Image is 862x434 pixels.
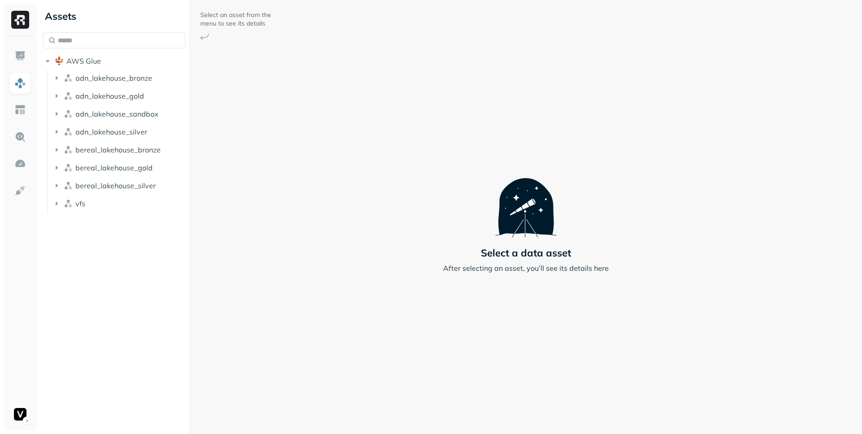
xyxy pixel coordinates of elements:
img: Query Explorer [14,131,26,143]
img: Integrations [14,185,26,196]
p: Select a data asset [481,247,571,259]
img: namespace [64,181,73,190]
img: Voodoo [14,408,26,421]
button: adn_lakehouse_sandbox [52,107,186,121]
button: adn_lakehouse_gold [52,89,186,103]
img: Optimization [14,158,26,169]
img: namespace [64,91,73,100]
img: namespace [64,199,73,208]
img: root [55,56,64,65]
button: adn_lakehouse_bronze [52,71,186,85]
span: adn_lakehouse_sandbox [75,109,158,118]
button: adn_lakehouse_silver [52,125,186,139]
span: bereal_lakehouse_bronze [75,145,161,154]
button: vfs [52,196,186,211]
img: Arrow [200,33,209,40]
img: Dashboard [14,50,26,62]
img: namespace [64,163,73,172]
button: bereal_lakehouse_silver [52,178,186,193]
span: bereal_lakehouse_gold [75,163,153,172]
img: Telescope [495,161,557,238]
img: namespace [64,127,73,136]
button: bereal_lakehouse_bronze [52,143,186,157]
img: Ryft [11,11,29,29]
button: bereal_lakehouse_gold [52,161,186,175]
div: Assets [43,9,185,23]
span: vfs [75,199,85,208]
p: After selecting an asset, you’ll see its details here [443,263,609,273]
span: AWS Glue [66,56,101,65]
img: namespace [64,74,73,82]
span: adn_lakehouse_gold [75,91,144,100]
button: AWS Glue [43,54,185,68]
span: adn_lakehouse_silver [75,127,147,136]
img: namespace [64,109,73,118]
img: Assets [14,77,26,89]
span: adn_lakehouse_bronze [75,74,152,82]
p: Select an asset from the menu to see its details [200,11,272,28]
span: bereal_lakehouse_silver [75,181,156,190]
img: namespace [64,145,73,154]
img: Asset Explorer [14,104,26,116]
